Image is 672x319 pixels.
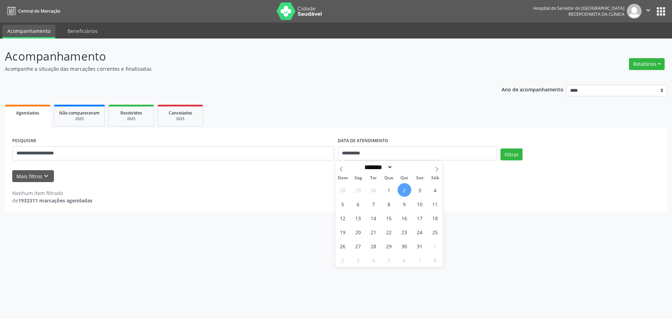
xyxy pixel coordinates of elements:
[351,183,365,197] span: Setembro 29, 2025
[169,110,192,116] span: Cancelados
[393,164,416,171] input: Year
[398,225,411,239] span: Outubro 23, 2025
[413,225,427,239] span: Outubro 24, 2025
[12,170,54,182] button: Mais filtroskeyboard_arrow_down
[5,65,468,72] p: Acompanhe a situação das marcações correntes e finalizadas
[500,148,523,160] button: Filtrar
[502,85,563,93] p: Ano de acompanhamento
[627,4,642,19] img: img
[398,211,411,225] span: Outubro 16, 2025
[18,8,60,14] span: Central de Marcação
[367,183,380,197] span: Setembro 30, 2025
[336,197,350,211] span: Outubro 5, 2025
[59,110,100,116] span: Não compareceram
[336,183,350,197] span: Setembro 28, 2025
[412,176,427,180] span: Sex
[367,211,380,225] span: Outubro 14, 2025
[2,25,55,39] a: Acompanhamento
[114,116,149,122] div: 2025
[428,197,442,211] span: Outubro 11, 2025
[120,110,142,116] span: Resolvidos
[351,253,365,267] span: Novembro 3, 2025
[655,5,667,18] button: apps
[336,225,350,239] span: Outubro 19, 2025
[413,211,427,225] span: Outubro 17, 2025
[16,110,39,116] span: Agendados
[163,116,198,122] div: 2025
[367,239,380,253] span: Outubro 28, 2025
[427,176,443,180] span: Sáb
[351,239,365,253] span: Outubro 27, 2025
[336,239,350,253] span: Outubro 26, 2025
[398,183,411,197] span: Outubro 2, 2025
[351,211,365,225] span: Outubro 13, 2025
[336,211,350,225] span: Outubro 12, 2025
[428,211,442,225] span: Outubro 18, 2025
[382,211,396,225] span: Outubro 15, 2025
[398,253,411,267] span: Novembro 6, 2025
[5,5,60,17] a: Central de Marcação
[12,136,36,146] label: PESQUISAR
[413,239,427,253] span: Outubro 31, 2025
[367,197,380,211] span: Outubro 7, 2025
[397,176,412,180] span: Qui
[42,172,50,180] i: keyboard_arrow_down
[382,239,396,253] span: Outubro 29, 2025
[350,176,366,180] span: Seg
[5,48,468,65] p: Acompanhamento
[413,253,427,267] span: Novembro 7, 2025
[642,4,655,19] button: 
[12,189,92,197] div: Nenhum item filtrado
[428,183,442,197] span: Outubro 4, 2025
[382,225,396,239] span: Outubro 22, 2025
[362,164,393,171] select: Month
[382,183,396,197] span: Outubro 1, 2025
[533,5,624,11] div: Hospital do Servidor do [GEOGRAPHIC_DATA]
[338,136,388,146] label: DATA DE ATENDIMENTO
[351,225,365,239] span: Outubro 20, 2025
[428,225,442,239] span: Outubro 25, 2025
[367,253,380,267] span: Novembro 4, 2025
[398,239,411,253] span: Outubro 30, 2025
[12,197,92,204] div: de
[351,197,365,211] span: Outubro 6, 2025
[63,25,103,37] a: Beneficiários
[398,197,411,211] span: Outubro 9, 2025
[428,239,442,253] span: Novembro 1, 2025
[381,176,397,180] span: Qua
[367,225,380,239] span: Outubro 21, 2025
[59,116,100,122] div: 2025
[366,176,381,180] span: Ter
[335,176,351,180] span: Dom
[336,253,350,267] span: Novembro 2, 2025
[413,183,427,197] span: Outubro 3, 2025
[18,197,92,204] strong: 1932311 marcações agendadas
[568,11,624,17] span: Recepcionista da clínica
[413,197,427,211] span: Outubro 10, 2025
[382,197,396,211] span: Outubro 8, 2025
[428,253,442,267] span: Novembro 8, 2025
[382,253,396,267] span: Novembro 5, 2025
[629,58,665,70] button: Relatórios
[644,6,652,14] i: 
